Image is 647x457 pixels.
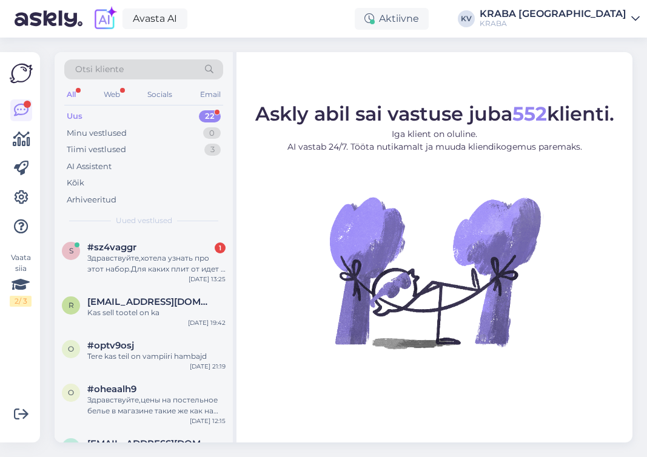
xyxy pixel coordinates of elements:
[67,194,116,206] div: Arhiveeritud
[122,8,187,29] a: Avasta AI
[190,362,226,371] div: [DATE] 21:19
[87,395,226,416] div: Здравствуйте,цены на постельное белье в магазине такие же как на сайте,или скидки действуют тольк...
[326,163,544,381] img: No Chat active
[67,144,126,156] div: Tiimi vestlused
[458,10,475,27] div: KV
[68,388,74,397] span: o
[480,19,626,28] div: KRABA
[255,102,614,125] span: Askly abil sai vastuse juba klienti.
[480,9,626,19] div: KRABA [GEOGRAPHIC_DATA]
[75,63,124,76] span: Otsi kliente
[87,384,136,395] span: #oheaalh9
[189,275,226,284] div: [DATE] 13:25
[480,9,640,28] a: KRABA [GEOGRAPHIC_DATA]KRABA
[67,161,112,173] div: AI Assistent
[101,87,122,102] div: Web
[87,340,134,351] span: #optv9osj
[67,127,127,139] div: Minu vestlused
[10,252,32,307] div: Vaata siia
[204,144,221,156] div: 3
[87,296,213,307] span: Riinasiimuste@gmail.com
[10,62,33,85] img: Askly Logo
[87,307,226,318] div: Kas sell tootel on ka
[87,253,226,275] div: Здравствуйте,хотела узнать про этот набор.Для каких плит от идет и толстое ли дно в кастрюлях и с...
[198,87,223,102] div: Email
[64,87,78,102] div: All
[199,110,221,122] div: 22
[255,128,614,153] p: Iga klient on oluline. AI vastab 24/7. Tööta nutikamalt ja muuda kliendikogemus paremaks.
[203,127,221,139] div: 0
[87,438,213,449] span: Stevelimeribel@gmail.com
[512,102,547,125] b: 552
[188,318,226,327] div: [DATE] 19:42
[92,6,118,32] img: explore-ai
[67,177,84,189] div: Kõik
[68,344,74,353] span: o
[215,242,226,253] div: 1
[116,215,172,226] span: Uued vestlused
[69,301,74,310] span: R
[87,242,136,253] span: #sz4vaggr
[355,8,429,30] div: Aktiivne
[190,416,226,425] div: [DATE] 12:15
[67,110,82,122] div: Uus
[145,87,175,102] div: Socials
[10,296,32,307] div: 2 / 3
[87,351,226,362] div: Tere kas teil on vampiiri hambajd
[69,246,73,255] span: s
